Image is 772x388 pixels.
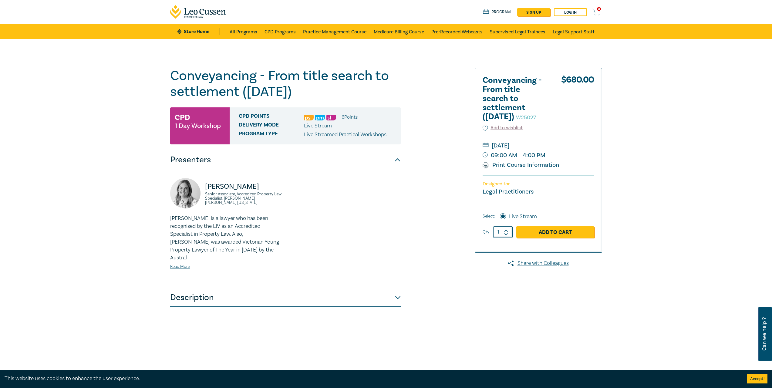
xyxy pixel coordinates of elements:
[516,114,536,121] small: W25027
[326,115,336,120] img: Substantive Law
[561,76,594,124] div: $ 680.00
[483,181,594,187] p: Designed for
[170,264,190,269] a: Read More
[483,124,523,131] button: Add to wishlist
[431,24,483,39] a: Pre-Recorded Webcasts
[483,213,495,220] span: Select:
[747,374,767,383] button: Accept cookies
[239,131,304,139] span: Program type
[239,122,304,130] span: Delivery Mode
[170,68,401,100] h1: Conveyancing - From title search to settlement ([DATE])
[170,178,201,208] img: https://s3.ap-southeast-2.amazonaws.com/leo-cussen-store-production-content/Contacts/Lydia%20East...
[5,375,738,383] div: This website uses cookies to enhance the user experience.
[597,7,601,11] span: 0
[230,24,257,39] a: All Programs
[761,311,767,357] span: Can we help ?
[553,24,595,39] a: Legal Support Staff
[517,8,550,16] a: sign up
[483,150,594,160] small: 09:00 AM - 4:00 PM
[493,226,513,238] input: 1
[554,8,587,16] a: Log in
[205,192,282,205] small: Senior Associate, Accredited Property Law Specialist, [PERSON_NAME] [PERSON_NAME] [US_STATE]
[483,141,594,150] small: [DATE]
[483,188,534,196] small: Legal Practitioners
[342,113,358,121] li: 6 Point s
[170,214,282,262] p: [PERSON_NAME] is a lawyer who has been recognised by the LIV as an Accredited Specialist in Prope...
[483,229,489,235] label: Qty
[483,161,559,169] a: Print Course Information
[304,115,314,120] img: Professional Skills
[475,259,602,267] a: Share with Colleagues
[177,28,220,35] a: Store Home
[516,226,594,238] a: Add to Cart
[509,213,537,221] label: Live Stream
[483,9,511,15] a: Program
[303,24,366,39] a: Practice Management Course
[483,76,549,121] h2: Conveyancing - From title search to settlement ([DATE])
[315,115,325,120] img: Practice Management & Business Skills
[490,24,545,39] a: Supervised Legal Trainees
[304,122,332,129] span: Live Stream
[170,288,401,307] button: Description
[304,131,386,139] p: Live Streamed Practical Workshops
[205,182,282,191] p: [PERSON_NAME]
[239,113,304,121] span: CPD Points
[374,24,424,39] a: Medicare Billing Course
[175,112,190,123] h3: CPD
[170,151,401,169] button: Presenters
[175,123,221,129] small: 1 Day Workshop
[265,24,296,39] a: CPD Programs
